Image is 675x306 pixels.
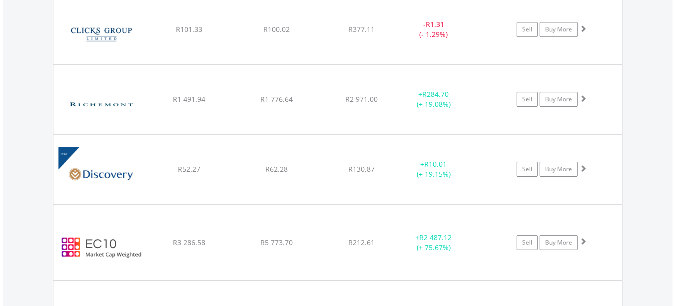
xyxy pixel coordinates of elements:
div: Domain: [DOMAIN_NAME] [26,26,110,34]
span: R1.31 [426,19,444,29]
span: R284.70 [422,89,449,99]
a: Buy More [540,22,578,37]
span: R2 487.12 [419,233,452,242]
div: - (- 1.29%) [396,19,472,39]
span: R10.01 [424,159,447,169]
img: EQU.ZA.CFR.png [58,77,144,131]
a: Sell [517,22,538,37]
span: R52.27 [178,164,200,174]
div: + (+ 75.67%) [396,233,472,253]
img: EQU.ZA.CLS.png [58,7,144,61]
a: Buy More [540,235,578,250]
span: R2 971.00 [345,94,378,104]
span: R100.02 [263,24,290,34]
a: Buy More [540,162,578,177]
span: R1 491.94 [173,94,205,104]
span: R212.61 [348,238,375,247]
span: R130.87 [348,164,375,174]
img: tab_keywords_by_traffic_grey.svg [99,58,107,66]
span: R3 286.58 [173,238,205,247]
span: R101.33 [176,24,202,34]
div: Keywords by Traffic [110,59,168,65]
span: R377.11 [348,24,375,34]
img: EC10.EC.EC10.png [58,218,144,278]
span: R5 773.70 [260,238,293,247]
div: Domain Overview [38,59,89,65]
img: logo_orange.svg [16,16,24,24]
a: Buy More [540,92,578,107]
div: + (+ 19.08%) [396,89,472,109]
span: R1 776.64 [260,94,293,104]
div: + (+ 19.15%) [396,159,472,179]
a: Sell [517,235,538,250]
a: Sell [517,92,538,107]
img: website_grey.svg [16,26,24,34]
img: EQU.ZA.DSBP.png [58,147,144,201]
a: Sell [517,162,538,177]
img: tab_domain_overview_orange.svg [27,58,35,66]
div: v 4.0.25 [28,16,49,24]
span: R62.28 [265,164,288,174]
